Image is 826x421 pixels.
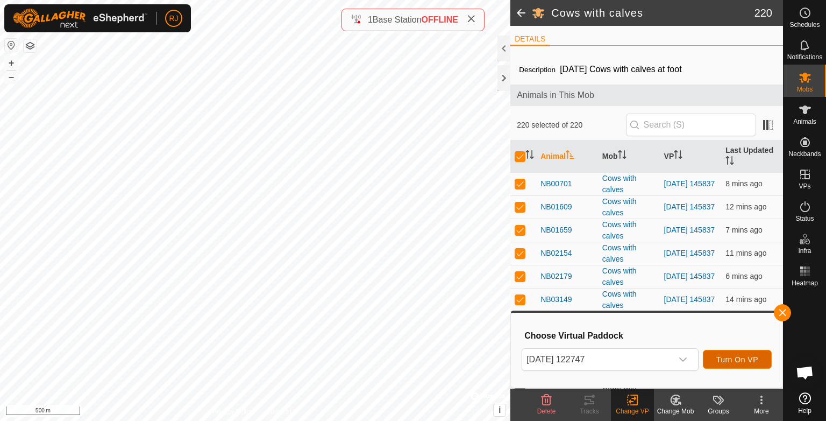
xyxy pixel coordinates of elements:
span: Mobs [797,86,813,93]
th: VP [660,141,722,173]
span: Schedules [789,22,820,28]
div: Cows with calves [602,242,656,265]
span: NB02179 [540,271,572,282]
div: Tracks [568,406,611,416]
span: VPs [799,183,810,190]
button: i [494,404,505,416]
button: – [5,71,18,83]
span: 10 Oct 2025, 6:24 am [725,226,762,234]
span: 10 Oct 2025, 6:23 am [725,179,762,188]
div: Cows with calves [602,289,656,311]
a: [DATE] 145837 [664,295,715,304]
div: Change VP [611,406,654,416]
span: Delete [537,408,556,415]
th: Mob [598,141,660,173]
div: Cows with calves [602,196,656,219]
span: 2025-10-09 122747 [522,349,672,370]
span: 220 selected of 220 [517,120,625,131]
span: NB01609 [540,201,572,213]
span: 10 Oct 2025, 6:24 am [725,272,762,280]
h2: Cows with calves [551,6,754,19]
span: 1 [368,15,373,24]
div: Cows with calves [602,219,656,242]
span: Neckbands [788,151,821,157]
span: Turn On VP [716,355,758,364]
div: Change Mob [654,406,697,416]
button: + [5,57,18,69]
div: Open chat [789,356,821,389]
span: Base Station [373,15,422,24]
p-sorticon: Activate to sort [566,152,574,160]
a: [DATE] 145837 [664,272,715,280]
p-sorticon: Activate to sort [618,152,626,160]
span: NB00701 [540,178,572,190]
div: dropdown trigger [672,349,694,370]
span: OFFLINE [422,15,458,24]
a: Contact Us [266,407,297,417]
span: i [499,405,501,415]
label: Description [519,66,556,74]
a: [DATE] 145837 [664,202,715,211]
span: NB02154 [540,248,572,259]
span: Animals in This Mob [517,89,777,102]
li: DETAILS [510,33,550,46]
div: More [740,406,783,416]
span: 10 Oct 2025, 6:20 am [725,249,766,257]
p-sorticon: Activate to sort [674,152,682,160]
span: NB03149 [540,294,572,305]
span: [DATE] Cows with calves at foot [556,60,686,78]
img: Gallagher Logo [13,9,147,28]
th: Animal [536,141,598,173]
a: Privacy Policy [213,407,253,417]
span: Infra [798,248,811,254]
th: Last Updated [721,141,783,173]
div: Cows with calves [602,265,656,288]
a: Help [784,388,826,418]
p-sorticon: Activate to sort [525,152,534,160]
a: [DATE] 145837 [664,179,715,188]
span: Heatmap [792,280,818,286]
p-sorticon: Activate to sort [725,158,734,166]
div: Cows with calves [602,173,656,195]
span: Status [795,215,814,222]
button: Turn On VP [703,350,772,369]
span: NB01659 [540,224,572,236]
button: Reset Map [5,39,18,52]
h3: Choose Virtual Paddock [524,331,772,341]
span: Notifications [787,54,822,60]
span: Help [798,408,811,414]
a: [DATE] 145837 [664,226,715,234]
input: Search (S) [626,114,756,136]
span: 10 Oct 2025, 6:17 am [725,295,766,304]
div: Groups [697,406,740,416]
a: [DATE] 145837 [664,249,715,257]
span: 220 [754,5,772,21]
button: Map Layers [24,39,37,52]
span: RJ [169,13,178,24]
span: 10 Oct 2025, 6:18 am [725,202,766,211]
span: Animals [793,118,816,125]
